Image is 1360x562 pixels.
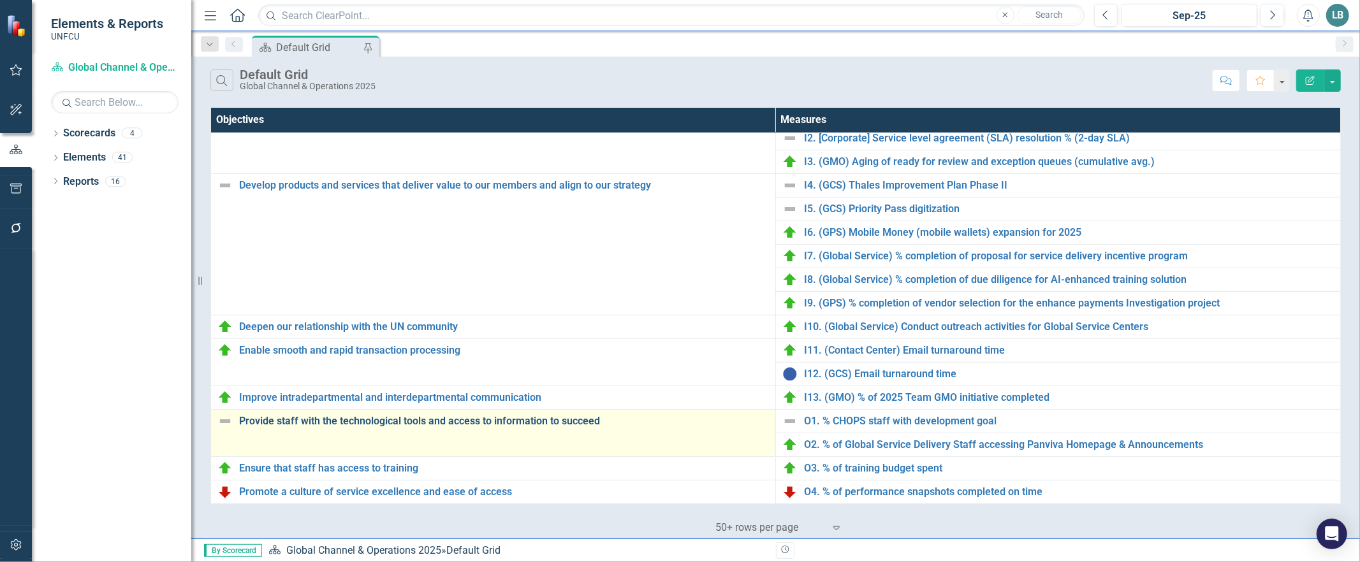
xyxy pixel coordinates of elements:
a: O2. % of Global Service Delivery Staff accessing Panviva Homepage & Announcements [804,439,1334,450]
a: Improve intradepartmental and interdepartmental communication [239,392,769,403]
a: O1. % CHOPS staff with development goal [804,415,1334,427]
a: Develop products and services that deliver value to our members and align to our strategy [239,180,769,191]
span: By Scorecard [204,544,262,557]
td: Double-Click to Edit Right Click for Context Menu [211,315,776,339]
a: Promote a culture of service excellence and ease of access [239,486,769,498]
a: Global Channel & Operations 2025 [51,61,179,75]
a: I9. (GPS) % completion of vendor selection for the enhance payments Investigation project [804,298,1334,309]
button: Search [1018,6,1081,24]
img: On Target [782,461,798,476]
td: Double-Click to Edit Right Click for Context Menu [775,386,1340,410]
a: Enable smooth and rapid transaction processing [239,345,769,356]
td: Double-Click to Edit Right Click for Context Menu [775,245,1340,268]
img: Not Defined [782,414,798,429]
a: I12. (GCS) Email turnaround time [804,368,1334,380]
a: Scorecards [63,126,115,141]
a: I4. (GCS) Thales Improvement Plan Phase II [804,180,1334,191]
td: Double-Click to Edit Right Click for Context Menu [775,150,1340,174]
div: 41 [112,152,133,163]
img: On Target [782,154,798,169]
button: LB [1326,4,1349,27]
div: Default Grid [276,40,360,55]
a: I10. (Global Service) Conduct outreach activities for Global Service Centers [804,321,1334,333]
button: Sep-25 [1122,4,1257,27]
td: Double-Click to Edit Right Click for Context Menu [775,410,1340,433]
td: Double-Click to Edit Right Click for Context Menu [211,386,776,410]
a: Elements [63,150,106,165]
img: Below Plan [217,484,233,500]
img: On Target [217,343,233,358]
div: 16 [105,176,126,187]
a: Reports [63,175,99,189]
img: On Target [782,319,798,335]
img: Data Not Yet Due [782,366,798,382]
img: On Target [782,390,798,405]
img: Not Defined [782,178,798,193]
a: Provide staff with the technological tools and access to information to succeed [239,415,769,427]
img: Not Defined [782,131,798,146]
a: Ensure that staff has access to training [239,463,769,474]
img: On Target [782,343,798,358]
span: Elements & Reports [51,16,163,31]
img: On Target [782,296,798,311]
img: Not Defined [217,414,233,429]
img: On Target [782,437,798,452]
td: Double-Click to Edit Right Click for Context Menu [211,174,776,315]
img: ClearPoint Strategy [6,15,29,37]
td: Double-Click to Edit Right Click for Context Menu [775,457,1340,480]
div: Open Intercom Messenger [1317,519,1347,549]
td: Double-Click to Edit Right Click for Context Menu [211,339,776,386]
td: Double-Click to Edit Right Click for Context Menu [775,198,1340,221]
a: I13. (GMO) % of 2025 Team GMO initiative completed [804,392,1334,403]
img: On Target [217,461,233,476]
td: Double-Click to Edit Right Click for Context Menu [775,174,1340,198]
a: I5. (GCS) Priority Pass digitization [804,203,1334,215]
td: Double-Click to Edit Right Click for Context Menu [211,457,776,480]
a: I11. (Contact Center) Email turnaround time [804,345,1334,356]
a: Global Channel & Operations 2025 [286,544,441,556]
div: Default Grid [446,544,501,556]
a: Deepen our relationship with the UN community [239,321,769,333]
td: Double-Click to Edit Right Click for Context Menu [775,480,1340,504]
img: Not Defined [217,178,233,193]
a: I8. (Global Service) % completion of due diligence for AI-enhanced training solution [804,274,1334,285]
img: On Target [217,390,233,405]
a: I7. (Global Service) % completion of proposal for service delivery incentive program [804,250,1334,262]
img: Not Defined [782,201,798,217]
small: UNFCU [51,31,163,41]
td: Double-Click to Edit Right Click for Context Menu [775,339,1340,363]
td: Double-Click to Edit Right Click for Context Menu [211,103,776,174]
td: Double-Click to Edit Right Click for Context Menu [775,221,1340,245]
a: I6. (GPS) Mobile Money (mobile wallets) expansion for 2025 [804,227,1334,238]
a: I3. (GMO) Aging of ready for review and exception queues (cumulative avg.) [804,156,1334,168]
td: Double-Click to Edit Right Click for Context Menu [775,292,1340,315]
td: Double-Click to Edit Right Click for Context Menu [775,268,1340,292]
td: Double-Click to Edit Right Click for Context Menu [775,433,1340,457]
img: On Target [217,319,233,335]
div: Default Grid [240,68,376,82]
img: On Target [782,272,798,287]
div: » [268,544,766,558]
td: Double-Click to Edit Right Click for Context Menu [211,410,776,457]
input: Search Below... [51,91,179,113]
a: O4. % of performance snapshots completed on time [804,486,1334,498]
td: Double-Click to Edit Right Click for Context Menu [775,127,1340,150]
input: Search ClearPoint... [258,4,1085,27]
a: O3. % of training budget spent [804,463,1334,474]
div: Sep-25 [1126,8,1253,24]
div: 4 [122,128,142,139]
img: On Target [782,249,798,264]
td: Double-Click to Edit Right Click for Context Menu [211,480,776,504]
div: Global Channel & Operations 2025 [240,82,376,91]
img: Below Plan [782,484,798,500]
img: On Target [782,225,798,240]
a: I2. [Corporate] Service level agreement (SLA) resolution % (2-day SLA) [804,133,1334,144]
td: Double-Click to Edit Right Click for Context Menu [775,315,1340,339]
td: Double-Click to Edit Right Click for Context Menu [775,363,1340,386]
span: Search [1035,10,1063,20]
